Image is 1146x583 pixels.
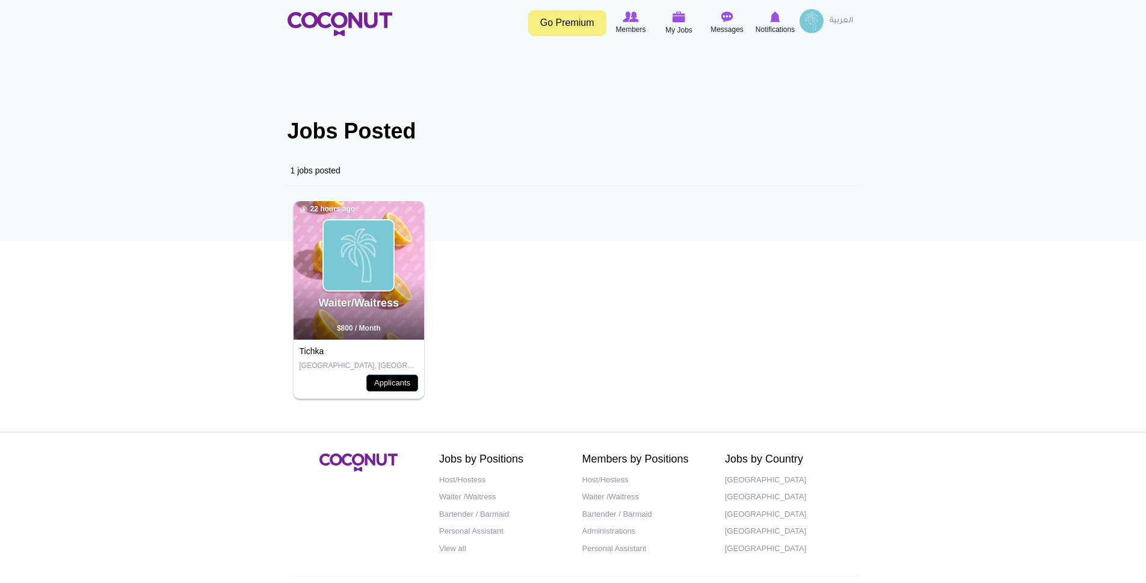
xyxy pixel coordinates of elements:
[623,11,638,22] img: Browse Members
[703,9,751,37] a: Messages Messages
[582,523,707,540] a: Administrations
[725,506,850,523] a: [GEOGRAPHIC_DATA]
[582,454,707,466] h2: Members by Positions
[288,155,859,186] div: 1 jobs posted
[337,324,381,332] span: $800 / Month
[319,454,398,472] img: Coconut
[824,9,859,33] a: العربية
[710,23,744,36] span: Messages
[607,9,655,37] a: Browse Members Members
[300,204,356,214] span: 22 hours ago
[582,540,707,558] a: Personal Assistant
[655,9,703,37] a: My Jobs My Jobs
[725,523,850,540] a: [GEOGRAPHIC_DATA]
[721,11,733,22] img: Messages
[288,12,392,36] img: Home
[725,488,850,506] a: [GEOGRAPHIC_DATA]
[770,11,780,22] img: Notifications
[439,488,564,506] a: Waiter /Waitress
[318,297,399,309] a: Waiter/Waitress
[439,540,564,558] a: View all
[582,472,707,489] a: Host/Hostess
[725,540,850,558] a: [GEOGRAPHIC_DATA]
[300,346,324,356] a: Tichka
[725,454,850,466] h2: Jobs by Country
[288,119,859,143] h1: Jobs Posted
[582,488,707,506] a: Waiter /Waitress
[673,11,686,22] img: My Jobs
[665,24,692,36] span: My Jobs
[725,472,850,489] a: [GEOGRAPHIC_DATA]
[528,10,606,36] a: Go Premium
[439,454,564,466] h2: Jobs by Positions
[615,23,645,36] span: Members
[366,375,418,391] a: Applicants
[439,506,564,523] a: Bartender / Barmaid
[582,506,707,523] a: Bartender / Barmaid
[756,23,795,36] span: Notifications
[439,523,564,540] a: Personal Assistant
[300,361,419,371] p: [GEOGRAPHIC_DATA], [GEOGRAPHIC_DATA]
[751,9,799,37] a: Notifications Notifications
[324,220,393,290] img: Tichka
[439,472,564,489] a: Host/Hostess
